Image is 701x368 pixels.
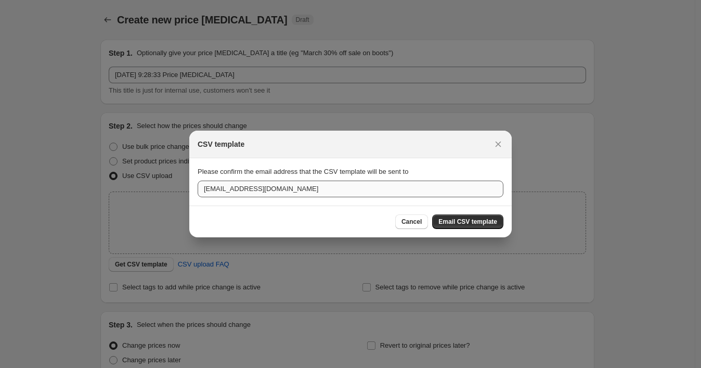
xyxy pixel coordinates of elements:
[432,214,503,229] button: Email CSV template
[491,137,505,151] button: Close
[198,139,244,149] h2: CSV template
[401,218,422,226] span: Cancel
[395,214,428,229] button: Cancel
[198,168,408,175] span: Please confirm the email address that the CSV template will be sent to
[438,218,497,226] span: Email CSV template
